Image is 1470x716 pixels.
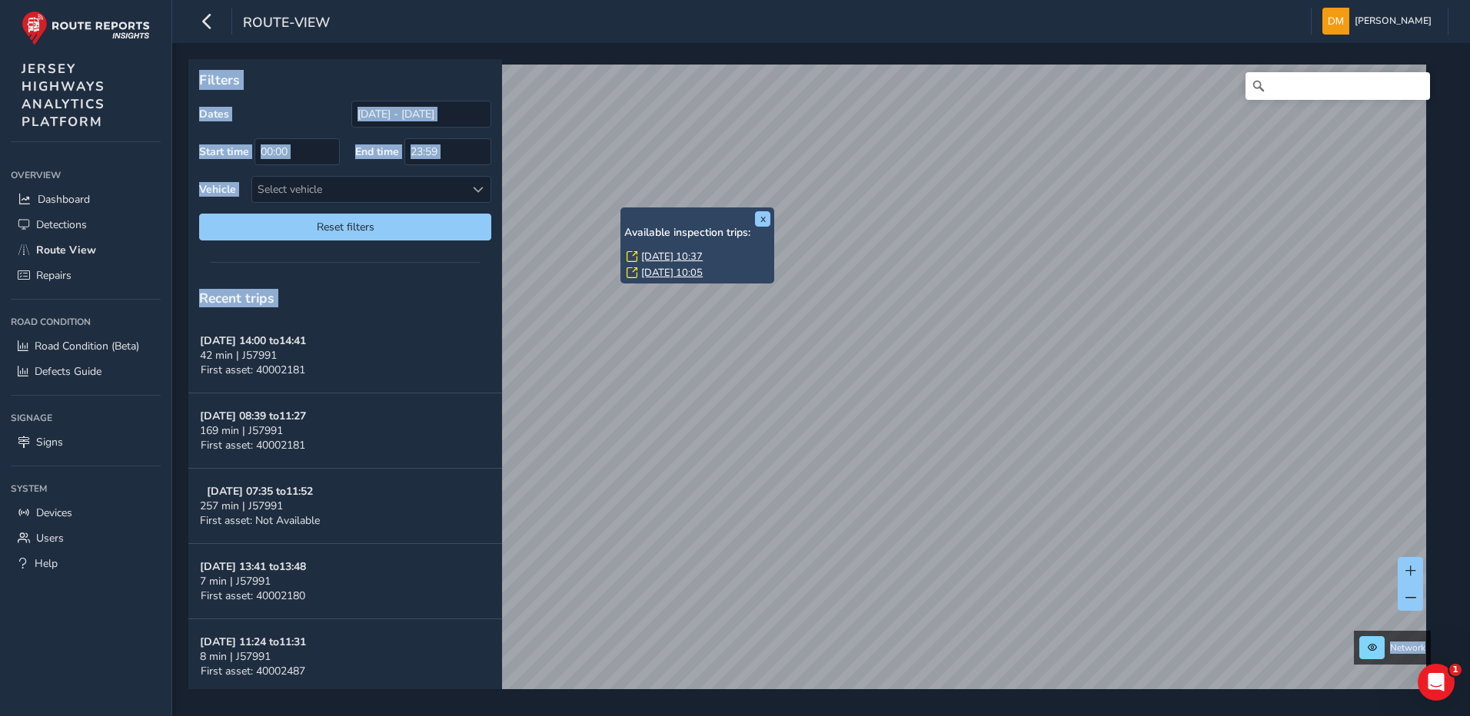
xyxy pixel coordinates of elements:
[11,359,161,384] a: Defects Guide
[200,423,283,438] span: 169 min | J57991
[36,243,96,257] span: Route View
[200,409,306,423] strong: [DATE] 08:39 to 11:27
[207,484,313,499] strong: [DATE] 07:35 to 11:52
[188,318,502,393] button: [DATE] 14:00 to14:4142 min | J57991First asset: 40002181
[11,187,161,212] a: Dashboard
[11,406,161,429] div: Signage
[755,211,770,227] button: x
[194,65,1426,707] canvas: Map
[1449,664,1462,676] span: 1
[1322,8,1437,35] button: [PERSON_NAME]
[200,513,320,528] span: First asset: Not Available
[200,574,271,588] span: 7 min | J57991
[200,635,306,649] strong: [DATE] 11:24 to 11:31
[199,70,491,90] p: Filters
[188,393,502,469] button: [DATE] 08:39 to11:27169 min | J57991First asset: 40002181
[22,11,150,45] img: rr logo
[200,559,306,574] strong: [DATE] 13:41 to 13:48
[188,544,502,619] button: [DATE] 13:41 to13:487 min | J57991First asset: 40002180
[36,506,72,520] span: Devices
[201,438,305,452] span: First asset: 40002181
[11,310,161,333] div: Road Condition
[188,469,502,544] button: [DATE] 07:35 to11:52257 min | J57991First asset: Not Available
[200,333,306,348] strong: [DATE] 14:00 to 14:41
[355,144,399,159] label: End time
[252,177,465,202] div: Select vehicle
[11,525,161,551] a: Users
[35,556,58,571] span: Help
[211,220,480,234] span: Reset filters
[22,60,105,131] span: JERSEY HIGHWAYS ANALYTICS PLATFORM
[36,217,87,232] span: Detections
[11,164,161,187] div: Overview
[1418,664,1455,701] iframe: Intercom live chat
[36,435,63,449] span: Signs
[199,107,229,121] label: Dates
[188,619,502,694] button: [DATE] 11:24 to11:318 min | J57991First asset: 40002487
[35,364,101,379] span: Defects Guide
[199,144,249,159] label: Start time
[11,477,161,500] div: System
[11,263,161,288] a: Repairs
[11,551,161,576] a: Help
[11,212,161,237] a: Detections
[36,268,72,283] span: Repairs
[1390,641,1425,654] span: Network
[11,429,161,455] a: Signs
[1246,72,1430,100] input: Search
[200,348,277,363] span: 42 min | J57991
[11,500,161,525] a: Devices
[200,649,271,664] span: 8 min | J57991
[35,339,139,353] span: Road Condition (Beta)
[243,13,330,35] span: route-view
[36,531,64,545] span: Users
[1322,8,1349,35] img: diamond-layout
[201,588,305,603] span: First asset: 40002180
[201,664,305,678] span: First asset: 40002487
[624,227,770,240] h6: Available inspection trips:
[38,192,90,207] span: Dashboard
[200,499,283,513] span: 257 min | J57991
[11,333,161,359] a: Road Condition (Beta)
[199,289,274,307] span: Recent trips
[199,214,491,240] button: Reset filters
[199,182,236,197] label: Vehicle
[1355,8,1432,35] span: [PERSON_NAME]
[201,363,305,377] span: First asset: 40002181
[11,237,161,263] a: Route View
[641,266,703,280] a: [DATE] 10:05
[641,250,703,264] a: [DATE] 10:37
